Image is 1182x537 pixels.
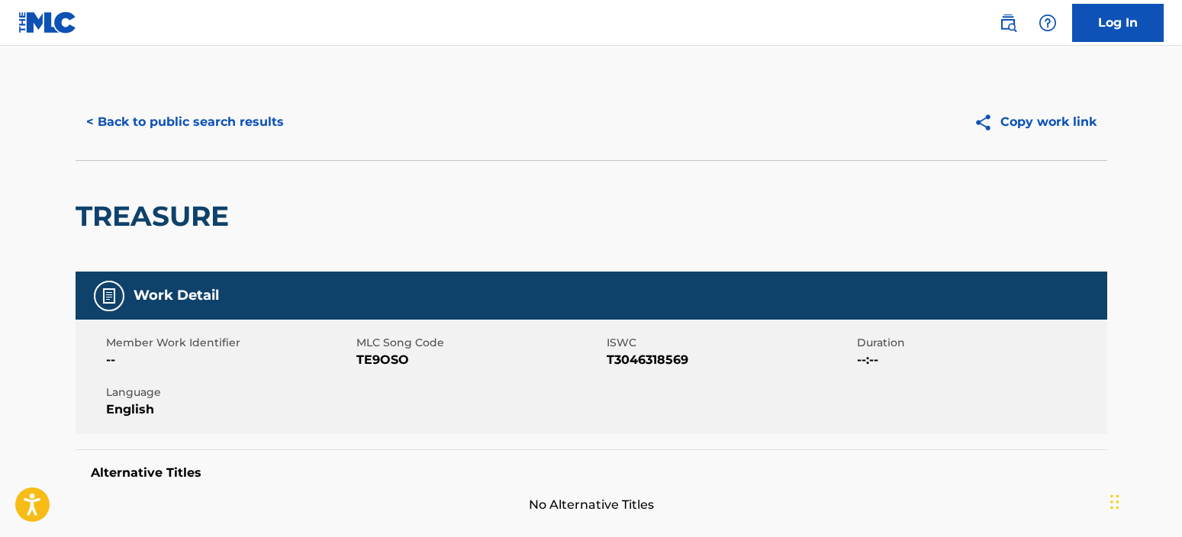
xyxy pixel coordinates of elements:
[76,199,237,233] h2: TREASURE
[76,496,1107,514] span: No Alternative Titles
[106,400,353,419] span: English
[100,287,118,305] img: Work Detail
[857,335,1103,351] span: Duration
[18,11,77,34] img: MLC Logo
[1039,14,1057,32] img: help
[1110,479,1119,525] div: Drag
[993,8,1023,38] a: Public Search
[1072,4,1164,42] a: Log In
[857,351,1103,369] span: --:--
[356,335,603,351] span: MLC Song Code
[106,335,353,351] span: Member Work Identifier
[1032,8,1063,38] div: Help
[134,287,219,304] h5: Work Detail
[106,351,353,369] span: --
[91,465,1092,481] h5: Alternative Titles
[999,14,1017,32] img: search
[974,113,1000,132] img: Copy work link
[607,351,853,369] span: T3046318569
[76,103,295,141] button: < Back to public search results
[963,103,1107,141] button: Copy work link
[1106,464,1182,537] iframe: Chat Widget
[607,335,853,351] span: ISWC
[356,351,603,369] span: TE9OSO
[106,384,353,400] span: Language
